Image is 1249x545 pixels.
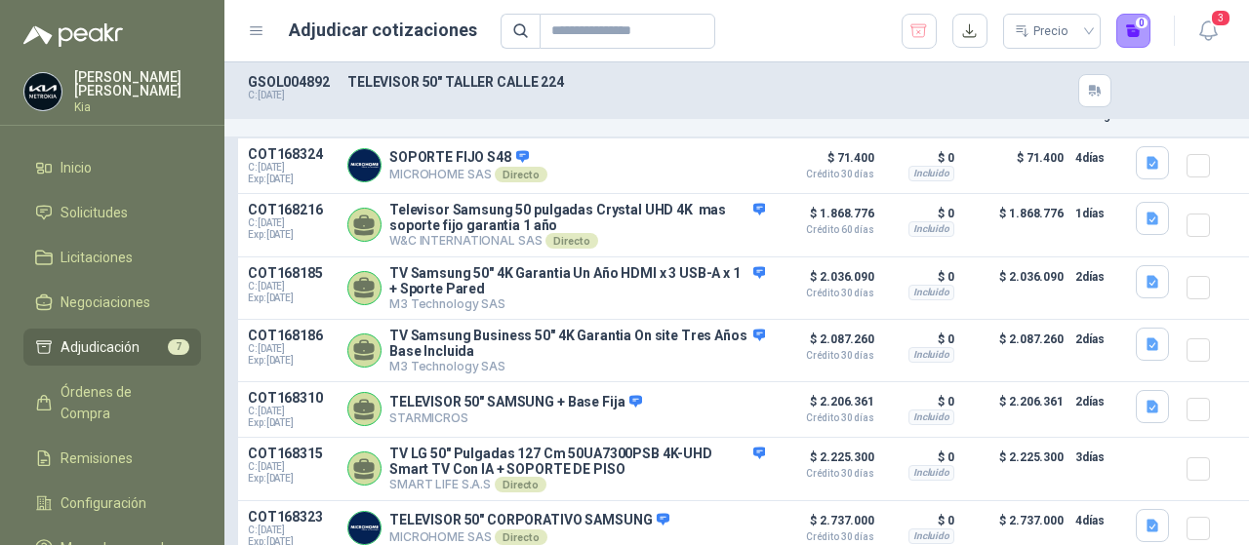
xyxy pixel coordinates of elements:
div: Incluido [908,465,954,481]
a: Adjudicación7 [23,329,201,366]
a: Inicio [23,149,201,186]
p: $ 2.087.260 [777,328,874,361]
span: Exp: [DATE] [248,174,336,185]
a: Licitaciones [23,239,201,276]
div: Incluido [908,221,954,237]
a: Remisiones [23,440,201,477]
p: $ 1.868.776 [777,202,874,235]
span: Exp: [DATE] [248,473,336,485]
p: 1 días [1075,202,1124,225]
p: 2 días [1075,328,1124,351]
p: $ 0 [886,390,954,413]
a: Negociaciones [23,284,201,321]
p: 2 días [1075,390,1124,413]
span: Licitaciones [60,247,133,268]
span: C: [DATE] [248,217,336,229]
p: W&C INTERNATIONAL SAS [389,233,765,249]
p: GSOL004892 [248,74,336,90]
button: 3 [1190,14,1226,49]
span: Inicio [60,157,92,178]
div: Incluido [908,285,954,300]
span: Remisiones [60,448,133,469]
span: Crédito 30 días [777,413,874,423]
span: Solicitudes [60,202,128,223]
p: Kia [74,101,201,113]
p: $ 2.036.090 [777,265,874,298]
p: COT168186 [248,328,336,343]
p: TV LG 50" Pulgadas 127 Cm 50UA7300PSB 4K-UHD Smart TV Con IA + SOPORTE DE PISO [389,446,765,477]
div: Directo [495,167,546,182]
p: 4 días [1075,146,1124,170]
p: $ 0 [886,328,954,351]
p: TV Samsung 50" 4K Garantia Un Año HDMI x 3 USB-A x 1 + Sporte Pared [389,265,765,296]
div: Precio [1015,17,1071,46]
p: $ 0 [886,509,954,532]
img: Company Logo [24,73,61,110]
span: C: [DATE] [248,281,336,292]
p: MICROHOME SAS [389,529,669,545]
h1: Adjudicar cotizaciones [289,17,477,44]
button: 0 [1116,14,1151,49]
span: Negociaciones [60,292,150,313]
p: $ 2.225.300 [777,446,874,479]
p: COT168185 [248,265,336,281]
p: $ 1.868.776 [966,202,1064,249]
div: Directo [495,477,546,492]
p: SOPORTE FIJO S48 [389,149,547,167]
p: 2 días [1075,265,1124,289]
p: 4 días [1075,509,1124,532]
p: TELEVISOR 50" TALLER CALLE 224 [347,74,945,90]
p: COT168323 [248,509,336,525]
span: Exp: [DATE] [248,292,336,304]
span: C: [DATE] [248,162,336,174]
span: Exp: [DATE] [248,229,336,241]
p: M3 Technology SAS [389,359,765,373]
p: SMART LIFE S.A.S [389,477,765,492]
img: Company Logo [348,512,381,544]
span: Adjudicación [60,336,140,358]
p: Televisor Samsung 50 pulgadas Crystal UHD 4K mas soporte fijo garantia 1 año [389,202,765,233]
p: COT168310 [248,390,336,406]
p: $ 2.206.361 [966,390,1064,429]
p: $ 71.400 [777,146,874,179]
span: Configuración [60,492,146,514]
p: TELEVISOR 50" CORPORATIVO SAMSUNG [389,512,669,529]
p: COT168315 [248,446,336,461]
span: C: [DATE] [248,525,336,536]
p: COT168216 [248,202,336,217]
div: Directo [495,529,546,545]
p: $ 0 [886,265,954,289]
div: Directo [545,233,597,249]
a: Configuración [23,485,201,522]
p: M3 Technology SAS [389,296,765,311]
a: Solicitudes [23,194,201,231]
p: TV Samsung Business 50" 4K Garantia On site Tres Años Base Incluida [389,328,765,359]
span: 7 [168,339,189,355]
p: TELEVISOR 50" SAMSUNG + Base Fija [389,394,642,411]
p: [PERSON_NAME] [PERSON_NAME] [74,70,201,97]
span: Crédito 30 días [777,289,874,298]
p: COT168324 [248,146,336,162]
div: Incluido [908,409,954,425]
div: Incluido [908,166,954,181]
p: C: [DATE] [248,90,336,101]
p: $ 71.400 [966,146,1064,185]
div: Incluido [908,347,954,363]
span: C: [DATE] [248,406,336,417]
p: MICROHOME SAS [389,167,547,182]
p: 3 días [1075,446,1124,469]
span: Órdenes de Compra [60,381,182,424]
p: $ 0 [886,146,954,170]
div: Incluido [908,528,954,544]
img: Company Logo [348,149,381,181]
p: $ 2.087.260 [966,328,1064,373]
span: Exp: [DATE] [248,417,336,429]
span: C: [DATE] [248,461,336,473]
a: Órdenes de Compra [23,373,201,432]
p: $ 2.206.361 [777,390,874,423]
span: Crédito 30 días [777,351,874,361]
span: C: [DATE] [248,343,336,355]
span: Crédito 30 días [777,532,874,542]
span: Exp: [DATE] [248,355,336,367]
p: $ 2.225.300 [966,446,1064,492]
